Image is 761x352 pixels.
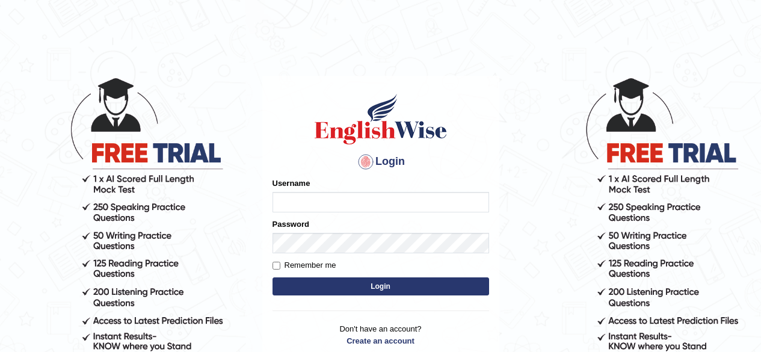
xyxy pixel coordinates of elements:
[273,277,489,295] button: Login
[273,335,489,347] a: Create an account
[312,92,449,146] img: Logo of English Wise sign in for intelligent practice with AI
[273,218,309,230] label: Password
[273,152,489,171] h4: Login
[273,259,336,271] label: Remember me
[273,262,280,270] input: Remember me
[273,178,310,189] label: Username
